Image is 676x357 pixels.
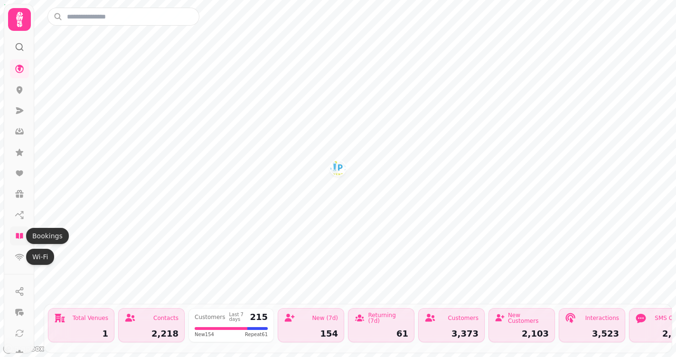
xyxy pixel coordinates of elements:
[195,314,225,320] div: Customers
[26,249,54,265] div: Wi-Fi
[495,329,549,338] div: 2,103
[54,329,108,338] div: 1
[585,315,619,321] div: Interactions
[354,329,408,338] div: 61
[3,343,45,354] a: Mapbox logo
[508,312,549,324] div: New Customers
[565,329,619,338] div: 3,523
[448,315,479,321] div: Customers
[153,315,178,321] div: Contacts
[312,315,338,321] div: New (7d)
[284,329,338,338] div: 154
[229,312,246,322] div: Last 7 days
[26,228,69,244] div: Bookings
[368,312,408,324] div: Returning (7d)
[330,160,346,176] button: Skyline SIPS SJQ
[195,331,214,338] span: New 154
[124,329,178,338] div: 2,218
[424,329,479,338] div: 3,373
[330,160,346,178] div: Map marker
[245,331,268,338] span: Repeat 61
[73,315,108,321] div: Total Venues
[250,313,268,321] div: 215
